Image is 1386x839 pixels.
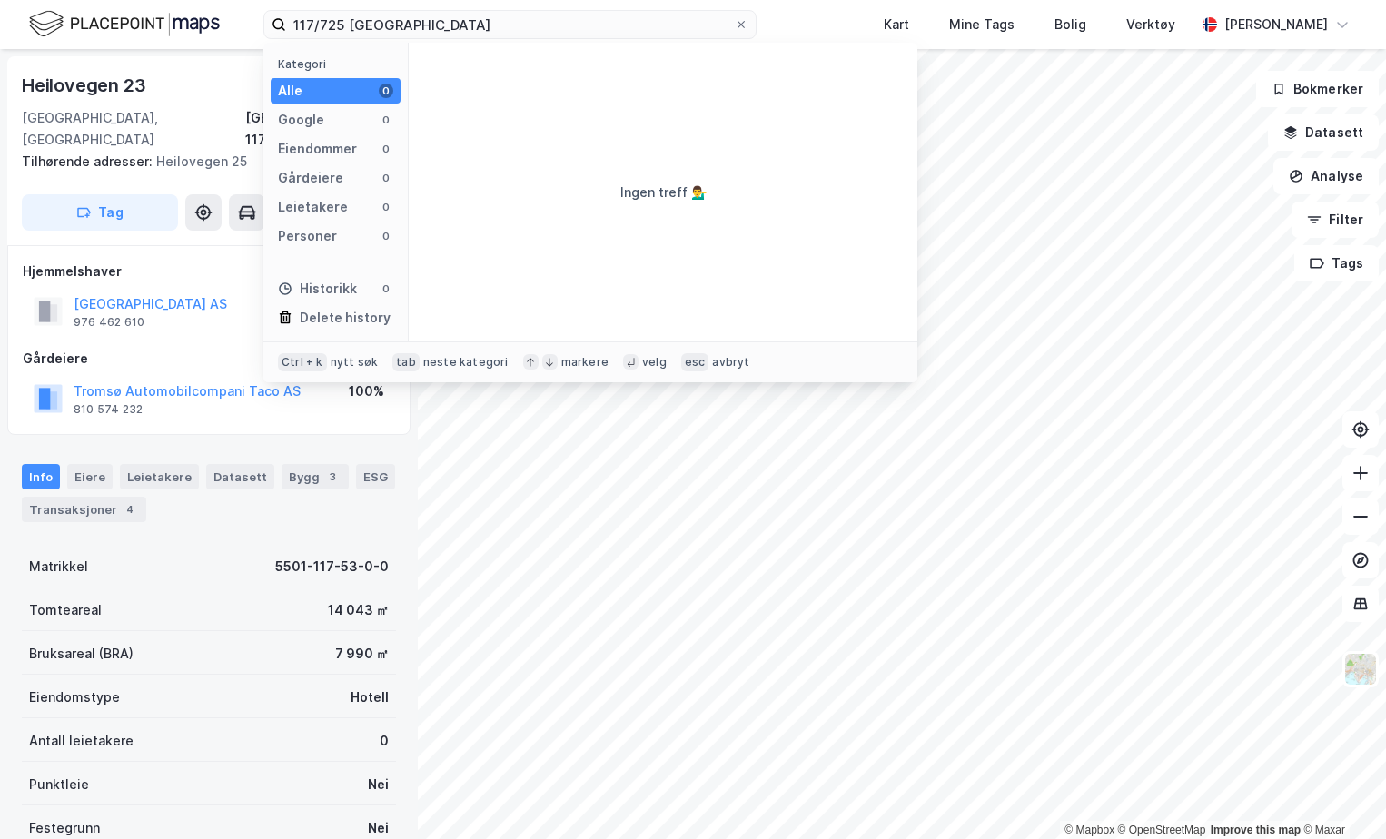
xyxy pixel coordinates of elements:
div: 0 [379,113,393,127]
a: Mapbox [1064,824,1114,836]
div: 0 [379,171,393,185]
div: 0 [379,229,393,243]
div: Ingen treff 💁‍♂️ [620,182,707,203]
img: logo.f888ab2527a4732fd821a326f86c7f29.svg [29,8,220,40]
div: 14 043 ㎡ [328,599,389,621]
div: Eiere [67,464,113,489]
div: 100% [349,380,384,402]
div: Historikk [278,278,357,300]
button: Bokmerker [1256,71,1379,107]
div: avbryt [712,355,749,370]
div: [GEOGRAPHIC_DATA], [GEOGRAPHIC_DATA] [22,107,245,151]
div: Nei [368,774,389,795]
a: OpenStreetMap [1118,824,1206,836]
div: [GEOGRAPHIC_DATA], 117/53 [245,107,396,151]
div: 0 [380,730,389,752]
div: Leietakere [120,464,199,489]
div: Info [22,464,60,489]
button: Analyse [1273,158,1379,194]
div: Heilovegen 25 [22,151,381,173]
a: Improve this map [1211,824,1301,836]
div: markere [561,355,609,370]
div: 3 [323,468,342,486]
div: 0 [379,84,393,98]
div: Eiendomstype [29,686,120,708]
div: Alle [278,80,302,102]
div: Verktøy [1126,14,1175,35]
div: 976 462 610 [74,315,144,330]
div: ESG [356,464,395,489]
div: Kategori [278,57,401,71]
div: Mine Tags [949,14,1015,35]
div: [PERSON_NAME] [1224,14,1328,35]
input: Søk på adresse, matrikkel, gårdeiere, leietakere eller personer [286,11,734,38]
div: Bruksareal (BRA) [29,643,134,665]
div: Hotell [351,686,389,708]
div: Antall leietakere [29,730,134,752]
div: Kart [884,14,909,35]
div: 0 [379,200,393,214]
div: esc [681,353,709,371]
span: Tilhørende adresser: [22,153,156,169]
div: Heilovegen 23 [22,71,149,100]
div: Google [278,109,324,131]
div: 0 [379,281,393,296]
button: Filter [1292,202,1379,238]
div: Gårdeiere [278,167,343,189]
div: Eiendommer [278,138,357,160]
div: Matrikkel [29,556,88,577]
div: 7 990 ㎡ [335,643,389,665]
button: Tags [1294,245,1379,281]
div: Nei [368,817,389,839]
div: 810 574 232 [74,402,143,417]
div: tab [392,353,420,371]
div: Delete history [300,307,391,329]
div: 0 [379,142,393,156]
div: Ctrl + k [278,353,327,371]
img: Z [1343,652,1378,686]
div: Festegrunn [29,817,100,839]
div: 4 [121,500,139,518]
div: 5501-117-53-0-0 [275,556,389,577]
div: Punktleie [29,774,89,795]
button: Datasett [1268,114,1379,151]
div: Gårdeiere [23,348,395,370]
div: Bygg [282,464,349,489]
div: Kontrollprogram for chat [1295,752,1386,839]
div: neste kategori [423,355,509,370]
div: Hjemmelshaver [23,261,395,282]
div: Transaksjoner [22,497,146,522]
div: Leietakere [278,196,348,218]
div: Bolig [1054,14,1086,35]
iframe: Chat Widget [1295,752,1386,839]
div: velg [642,355,667,370]
div: Personer [278,225,337,247]
div: Tomteareal [29,599,102,621]
div: nytt søk [331,355,379,370]
button: Tag [22,194,178,231]
div: Datasett [206,464,274,489]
